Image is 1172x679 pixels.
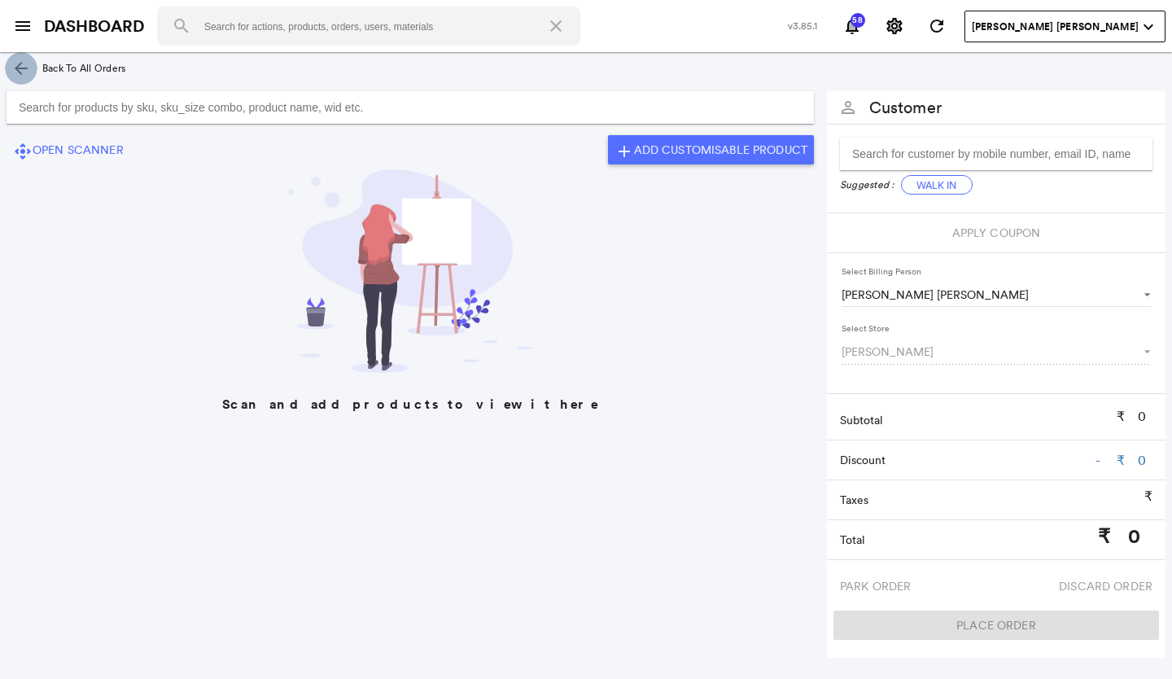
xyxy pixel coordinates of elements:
[536,7,575,46] button: Clear
[288,169,532,373] img: blank.svg
[840,492,1144,508] p: Taxes
[157,7,580,46] input: Search for actions, products, orders, users, materials
[222,397,598,412] h5: Scan and add products to view it here
[840,452,1095,468] p: Discount
[1144,487,1152,506] p: ₹
[850,16,866,24] span: 58
[885,16,904,36] md-icon: settings
[840,177,894,191] i: Suggested :
[972,20,1139,34] span: [PERSON_NAME] [PERSON_NAME]
[836,10,868,42] button: Notifications
[788,19,818,33] span: v3.85.1
[546,16,566,36] md-icon: close
[1117,407,1152,426] p: ₹ 0
[833,611,1159,640] button: Place Order
[1095,444,1152,476] button: - ₹ 0
[5,52,37,85] a: arrow_back
[842,344,1130,360] span: [PERSON_NAME]
[840,532,1098,548] p: Total
[44,15,144,38] a: DASHBOARD
[946,218,1047,248] button: Apply Coupon
[901,175,973,195] button: Walk In
[13,16,33,36] md-icon: menu
[842,339,1151,364] md-select: Select Store
[832,91,864,124] button: person_outline
[842,283,1151,307] md-select: Select Billing Person
[608,135,814,164] button: addAdd Customisable Product
[1098,522,1152,550] p: ₹ 0
[838,98,858,117] md-icon: person_outline
[172,16,191,36] md-icon: search
[842,287,1130,303] span: [PERSON_NAME] [PERSON_NAME]
[1052,572,1159,601] button: Discard Order
[7,135,130,164] button: control_cameraOpen Scanner
[7,91,814,124] input: Search for products by sku, sku_size combo, product name, wid etc.
[842,16,862,36] md-icon: notifications
[1139,17,1158,37] md-icon: expand_more
[840,138,1152,170] input: Search for customer by mobile number, email ID, name
[869,96,942,120] span: Customer
[827,213,1165,252] div: Select a customer before checking for coupons
[921,10,953,42] button: Refresh State
[840,572,911,601] span: Park Order
[840,412,1117,428] p: Subtotal
[833,572,917,601] button: Park Order
[1095,452,1152,468] a: - ₹ 0
[42,61,125,75] span: Back To All Orders
[162,7,201,46] button: Search
[13,142,33,161] md-icon: control_camera
[11,59,31,78] md-icon: arrow_back
[927,16,947,36] md-icon: refresh
[878,10,911,42] button: Settings
[614,142,634,161] md-icon: add
[7,10,39,42] button: open sidebar
[964,11,1165,42] button: User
